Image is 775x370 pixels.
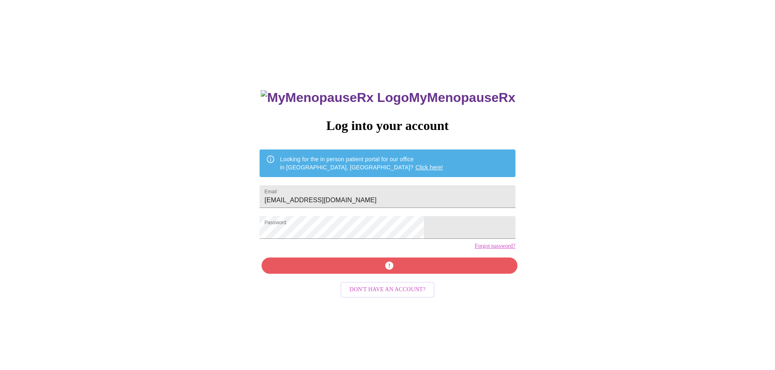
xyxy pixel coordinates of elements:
a: Click here! [415,164,443,171]
button: Don't have an account? [341,282,434,298]
h3: MyMenopauseRx [261,90,515,105]
img: MyMenopauseRx Logo [261,90,409,105]
a: Don't have an account? [338,286,437,292]
div: Looking for the in person patient portal for our office in [GEOGRAPHIC_DATA], [GEOGRAPHIC_DATA]? [280,152,443,175]
h3: Log into your account [260,118,515,133]
a: Forgot password? [475,243,515,249]
span: Don't have an account? [349,285,426,295]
